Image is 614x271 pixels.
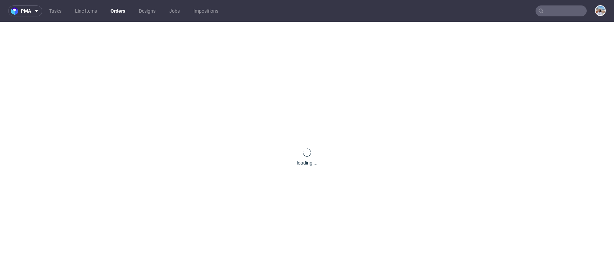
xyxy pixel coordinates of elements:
a: Orders [106,5,129,16]
a: Designs [135,5,160,16]
span: pma [21,9,31,13]
a: Jobs [165,5,184,16]
a: Line Items [71,5,101,16]
a: Impositions [189,5,222,16]
button: pma [8,5,42,16]
img: logo [11,7,21,15]
a: Tasks [45,5,65,16]
div: loading ... [297,159,318,166]
img: Marta Kozłowska [596,6,605,15]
